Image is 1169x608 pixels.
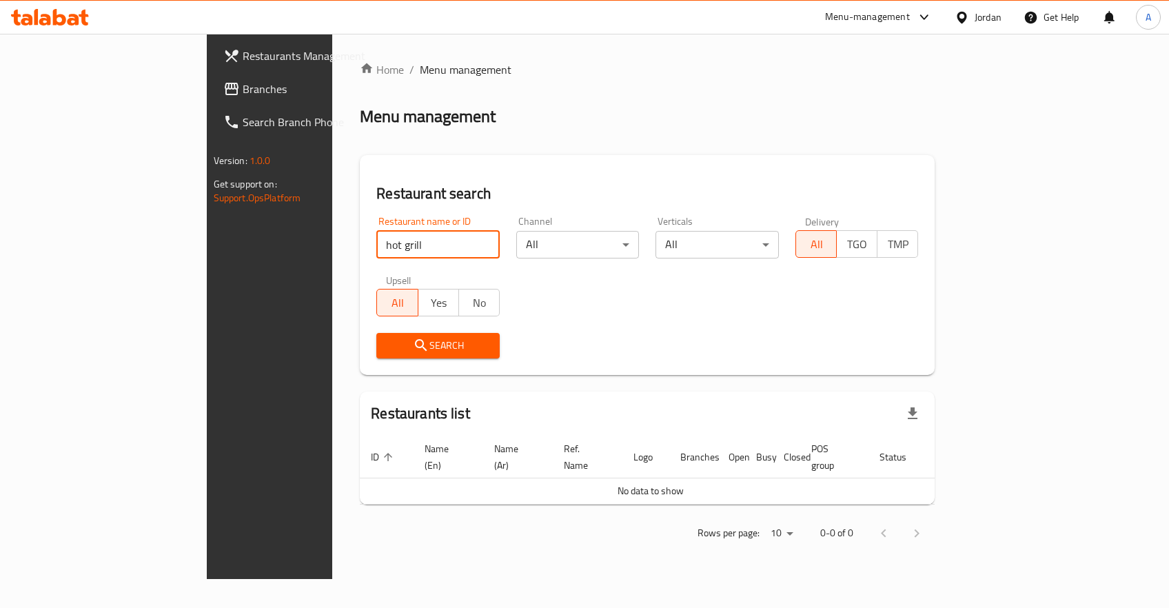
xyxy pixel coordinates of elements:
span: No data to show [618,482,684,500]
a: Search Branch Phone [212,105,402,139]
h2: Restaurants list [371,403,469,424]
button: All [376,289,418,316]
th: Busy [745,436,773,478]
span: 1.0.0 [250,152,271,170]
span: Restaurants Management [243,48,391,64]
h2: Restaurant search [376,183,918,204]
span: Ref. Name [564,440,606,474]
span: Menu management [420,61,511,78]
span: A [1146,10,1151,25]
div: Rows per page: [765,523,798,544]
button: No [458,289,500,316]
button: All [795,230,837,258]
a: Support.OpsPlatform [214,189,301,207]
th: Open [718,436,745,478]
span: Get support on: [214,175,277,193]
th: Branches [669,436,718,478]
span: Name (Ar) [494,440,536,474]
button: TGO [836,230,877,258]
span: POS group [811,440,852,474]
span: Yes [424,293,454,313]
span: Search [387,337,489,354]
span: TMP [883,234,913,254]
button: TMP [877,230,918,258]
nav: breadcrumb [360,61,935,78]
a: Restaurants Management [212,39,402,72]
div: All [516,231,640,259]
span: TGO [842,234,872,254]
span: ID [371,449,397,465]
span: All [802,234,831,254]
div: Jordan [975,10,1002,25]
div: Menu-management [825,9,910,26]
div: Export file [896,397,929,430]
span: Search Branch Phone [243,114,391,130]
table: enhanced table [360,436,988,505]
span: All [383,293,412,313]
a: Branches [212,72,402,105]
span: Name (En) [425,440,467,474]
p: 0-0 of 0 [820,525,853,542]
li: / [409,61,414,78]
button: Search [376,333,500,358]
span: Branches [243,81,391,97]
h2: Menu management [360,105,496,128]
p: Rows per page: [698,525,760,542]
div: All [655,231,779,259]
th: Logo [622,436,669,478]
label: Delivery [805,216,840,226]
label: Upsell [386,275,411,285]
button: Yes [418,289,459,316]
span: No [465,293,494,313]
th: Closed [773,436,800,478]
span: Version: [214,152,247,170]
span: Status [880,449,924,465]
input: Search for restaurant name or ID.. [376,231,500,259]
